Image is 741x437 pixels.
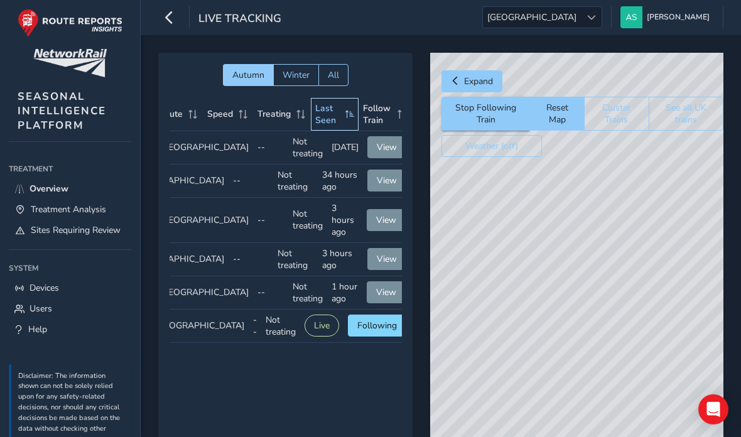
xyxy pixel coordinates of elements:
div: Open Intercom Messenger [698,394,728,424]
td: [GEOGRAPHIC_DATA] [131,243,229,276]
span: View [376,214,396,226]
button: Following [348,315,406,337]
button: View [367,136,406,158]
td: [GEOGRAPHIC_DATA] [131,165,229,198]
button: View [367,170,406,192]
span: Route [159,108,183,120]
a: Users [9,298,131,319]
td: [GEOGRAPHIC_DATA] [155,131,253,165]
a: Treatment Analysis [9,199,131,220]
td: [GEOGRAPHIC_DATA] [155,198,253,243]
div: Treatment [9,159,131,178]
td: -- [229,165,273,198]
span: Live Tracking [198,11,281,28]
span: Autumn [232,69,264,81]
td: -- [253,198,288,243]
button: See all UK trains [649,97,723,131]
span: SEASONAL INTELLIGENCE PLATFORM [18,89,106,132]
td: Not treating [261,310,300,343]
span: Treating [257,108,291,120]
span: Users [30,303,52,315]
button: Autumn [223,64,273,86]
button: Cluster Trains [584,97,649,131]
span: Devices [30,282,59,294]
button: View [367,209,406,231]
a: Overview [9,178,131,199]
span: Following [357,320,397,332]
td: 1 hour ago [327,276,362,310]
td: Not treating [273,165,318,198]
span: Help [28,323,47,335]
td: -- [249,310,261,343]
span: View [377,175,397,186]
a: Help [9,319,131,340]
td: Not treating [273,243,318,276]
td: 34 hours ago [318,165,362,198]
button: Live [305,315,339,337]
td: 3 hours ago [327,198,362,243]
span: Follow Train [363,102,393,126]
span: All [328,69,339,81]
td: [DATE] [327,131,363,165]
button: View [367,248,406,270]
img: rr logo [18,9,122,37]
span: View [377,141,397,153]
img: customer logo [33,49,107,77]
button: View [367,281,406,303]
td: Not treating [288,276,327,310]
button: Expand [441,70,502,92]
span: [GEOGRAPHIC_DATA] [483,7,581,28]
span: Speed [207,108,233,120]
button: [PERSON_NAME] [620,6,714,28]
td: [GEOGRAPHIC_DATA] [151,310,249,343]
button: Winter [273,64,318,86]
td: -- [229,243,273,276]
td: 3 hours ago [318,243,362,276]
button: Reset Map [530,97,584,131]
td: -- [253,131,288,165]
span: Winter [283,69,310,81]
button: All [318,64,349,86]
a: Sites Requiring Review [9,220,131,240]
td: [GEOGRAPHIC_DATA] [155,276,253,310]
button: Stop Following Train [441,97,531,131]
a: Devices [9,278,131,298]
span: Last Seen [315,102,341,126]
button: Weather (off) [441,135,542,157]
span: Expand [464,75,493,87]
span: [PERSON_NAME] [647,6,710,28]
div: System [9,259,131,278]
td: Not treating [288,198,327,243]
span: View [376,286,396,298]
span: View [377,253,397,265]
img: diamond-layout [620,6,642,28]
span: Overview [30,183,68,195]
td: -- [253,276,288,310]
td: Not treating [288,131,327,165]
span: Treatment Analysis [31,203,106,215]
span: Sites Requiring Review [31,224,121,236]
